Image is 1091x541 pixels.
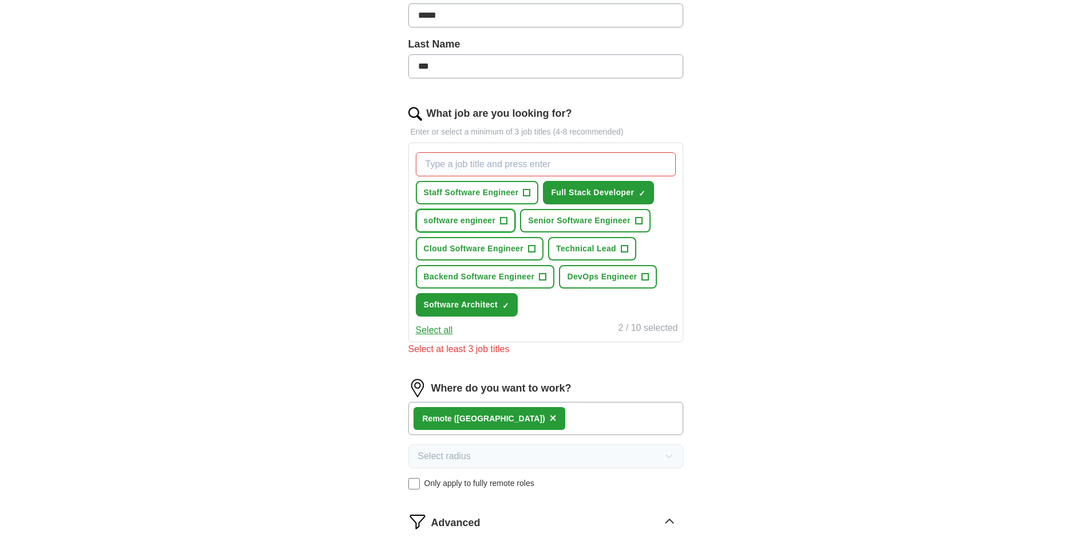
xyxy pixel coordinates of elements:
button: Staff Software Engineer [416,181,539,204]
div: 2 / 10 selected [618,321,678,337]
button: Technical Lead [548,237,636,260]
button: × [550,410,557,427]
span: ✓ [502,301,509,310]
img: filter [408,512,427,531]
span: software engineer [424,215,496,227]
span: Staff Software Engineer [424,187,519,199]
p: Enter or select a minimum of 3 job titles (4-8 recommended) [408,126,683,138]
button: software engineer [416,209,516,232]
div: Select at least 3 job titles [408,342,683,356]
span: Only apply to fully remote roles [424,477,534,489]
span: Select radius [418,449,471,463]
button: Full Stack Developer✓ [543,181,654,204]
label: Where do you want to work? [431,381,572,396]
span: Advanced [431,515,480,531]
span: × [550,412,557,424]
button: Cloud Software Engineer [416,237,544,260]
button: Senior Software Engineer [520,209,651,232]
span: Technical Lead [556,243,616,255]
button: Select radius [408,444,683,468]
input: Only apply to fully remote roles [408,478,420,489]
img: search.png [408,107,422,121]
button: DevOps Engineer [559,265,657,289]
button: Software Architect✓ [416,293,518,317]
button: Select all [416,323,453,337]
input: Type a job title and press enter [416,152,676,176]
div: Remote ([GEOGRAPHIC_DATA]) [423,413,545,425]
img: location.png [408,379,427,397]
span: Full Stack Developer [551,187,634,199]
label: What job are you looking for? [427,106,572,121]
span: Cloud Software Engineer [424,243,524,255]
button: Backend Software Engineer [416,265,555,289]
label: Last Name [408,37,683,52]
span: Backend Software Engineer [424,271,535,283]
span: ✓ [639,189,645,198]
span: Software Architect [424,299,498,311]
span: DevOps Engineer [567,271,637,283]
span: Senior Software Engineer [528,215,631,227]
